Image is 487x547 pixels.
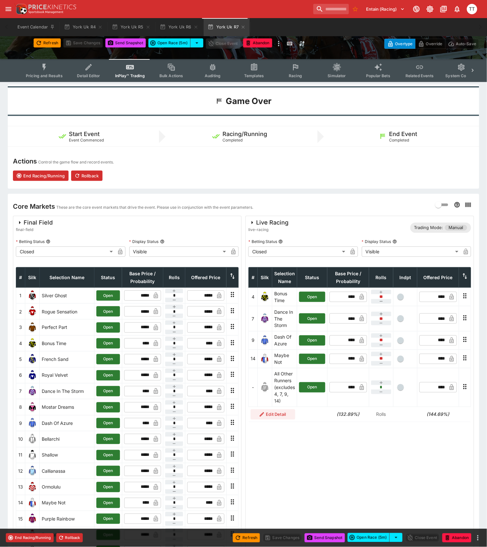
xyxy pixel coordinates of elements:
[16,352,25,367] td: 5
[96,466,120,476] button: Open
[27,498,38,508] img: runner 14
[16,384,25,399] td: 7
[16,399,25,415] td: 8
[222,130,267,138] h5: Racing/Running
[27,338,38,349] img: runner 4
[272,350,297,368] td: Maybe Not
[389,130,417,138] h5: End Event
[96,306,120,317] button: Open
[13,157,37,165] h4: Actions
[115,73,145,78] span: InPlay™ Trading
[96,338,120,349] button: Open
[362,239,391,244] p: Display Status
[248,239,277,244] p: Betting Status
[40,463,94,479] td: Callianassa
[251,409,295,420] button: Edit Detail
[415,39,445,49] button: Override
[442,534,471,541] span: Mark an event as closed and abandoned.
[14,18,59,36] button: Event Calendar
[297,267,328,288] th: Status
[60,18,107,36] button: York Uk R4
[40,320,94,335] td: Perfect Part
[442,533,471,542] button: Abandon
[16,447,25,463] td: 11
[108,18,155,36] button: York Uk R5
[16,495,25,511] td: 14
[249,267,258,288] th: #
[94,267,122,288] th: Status
[272,306,297,331] td: Dance In The Storm
[419,411,457,418] h6: (144.69%)
[69,130,100,138] h5: Start Event
[16,304,25,320] td: 2
[16,219,53,226] div: Final Field
[96,450,120,460] button: Open
[40,431,94,447] td: Bellarchi
[27,386,38,396] img: runner 7
[28,5,76,9] img: PriceKinetics
[465,2,479,16] button: Tala Taufale
[40,288,94,303] td: Silver Ghost
[350,4,361,14] button: No Bookmarks
[390,533,403,542] button: select merge strategy
[327,267,369,288] th: Base Price / Probability
[260,313,270,324] img: runner 7
[16,415,25,431] td: 9
[96,290,120,301] button: Open
[148,38,203,47] div: split button
[27,354,38,364] img: runner 5
[305,533,345,542] button: Send Snapshot
[467,4,477,14] div: Tala Taufale
[406,73,434,78] span: Related Events
[71,171,103,181] button: Rollback
[474,534,482,542] button: more
[27,434,38,444] img: runner 10
[13,171,69,181] button: End Racing/Running
[438,3,449,15] button: Documentation
[96,354,120,364] button: Open
[411,3,422,15] button: Connected to PK
[27,514,38,524] img: runner 15
[27,466,38,476] img: runner 12
[16,463,25,479] td: 12
[389,138,409,142] span: Completed
[40,527,94,543] td: Eternal Sunshine
[3,3,14,15] button: open drawer
[393,239,397,244] button: Display Status
[27,322,38,333] img: runner 3
[395,40,413,47] p: Overtype
[185,267,227,288] th: Offered Price
[77,73,100,78] span: Detail Editor
[28,11,63,14] img: Sportsbook Management
[249,368,258,407] td: -
[249,350,258,368] td: 14
[27,306,38,317] img: runner 2
[393,267,417,288] th: Independent
[446,73,477,78] span: System Controls
[96,434,120,444] button: Open
[244,73,264,78] span: Templates
[289,73,302,78] span: Racing
[129,247,229,257] div: Visible
[451,3,463,15] button: Notifications
[156,18,202,36] button: York Uk R6
[46,239,50,244] button: Betting Status
[96,370,120,381] button: Open
[6,533,54,542] button: End Racing/Running
[299,313,325,324] button: Open
[96,418,120,428] button: Open
[272,267,297,288] th: Selection Name
[38,159,114,165] p: Control the game flow and record events.
[258,267,272,288] th: Silk
[69,138,104,142] span: Event Commenced
[96,514,120,524] button: Open
[329,411,367,418] h6: (132.89%)
[248,247,348,257] div: Closed
[40,479,94,495] td: Ormolulu
[299,292,325,302] button: Open
[249,306,258,331] td: 7
[16,226,53,233] span: final-field
[426,40,442,47] p: Override
[417,267,459,288] th: Offered Price
[40,447,94,463] td: Shallow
